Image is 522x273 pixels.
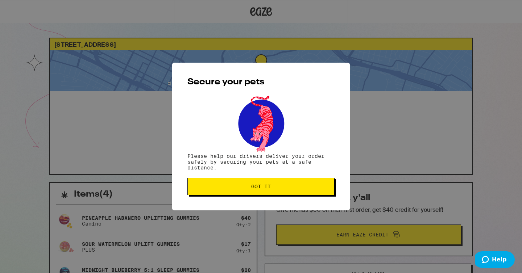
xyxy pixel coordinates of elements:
[187,178,335,195] button: Got it
[187,78,335,87] h2: Secure your pets
[187,153,335,171] p: Please help our drivers deliver your order safely by securing your pets at a safe distance.
[231,94,291,153] img: pets
[251,184,271,189] span: Got it
[475,251,515,269] iframe: Opens a widget where you can find more information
